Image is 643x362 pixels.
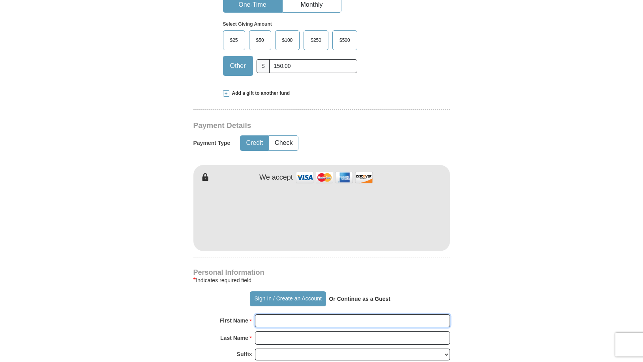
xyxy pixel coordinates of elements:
[295,169,374,186] img: credit cards accepted
[336,34,354,46] span: $500
[329,296,390,302] strong: Or Continue as a Guest
[237,349,252,360] strong: Suffix
[269,59,357,73] input: Other Amount
[257,59,270,73] span: $
[220,315,248,326] strong: First Name
[278,34,297,46] span: $100
[193,121,395,130] h3: Payment Details
[269,136,298,150] button: Check
[229,90,290,97] span: Add a gift to another fund
[223,21,272,27] strong: Select Giving Amount
[307,34,325,46] span: $250
[193,276,450,285] div: Indicates required field
[193,140,231,146] h5: Payment Type
[220,332,248,343] strong: Last Name
[259,173,293,182] h4: We accept
[193,269,450,276] h4: Personal Information
[252,34,268,46] span: $50
[226,34,242,46] span: $25
[226,60,250,72] span: Other
[240,136,268,150] button: Credit
[250,291,326,306] button: Sign In / Create an Account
